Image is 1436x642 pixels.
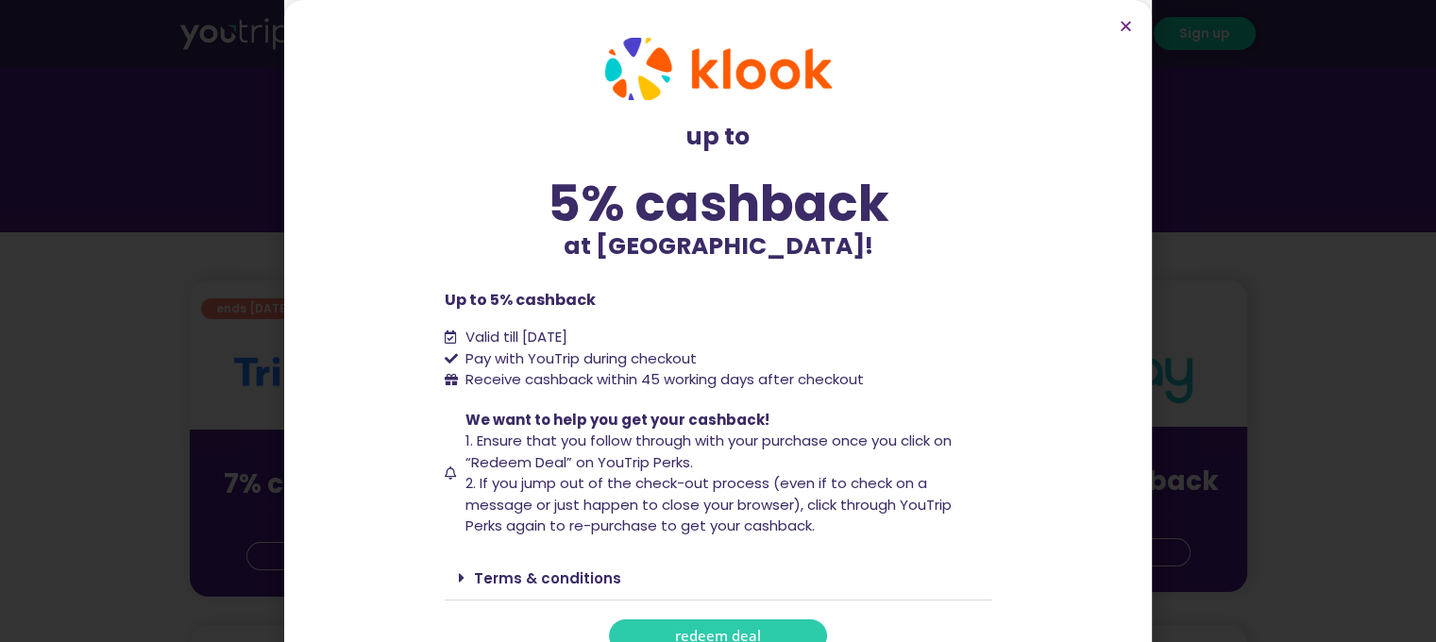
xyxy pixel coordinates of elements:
div: 5% cashback [445,178,992,228]
span: Pay with YouTrip during checkout [461,348,697,370]
p: up to [445,119,992,155]
span: Valid till [DATE] [461,327,567,348]
p: Up to 5% cashback [445,289,992,312]
span: We want to help you get your cashback! [465,410,769,430]
span: 2. If you jump out of the check-out process (even if to check on a message or just happen to clos... [465,473,952,535]
div: Terms & conditions [445,556,992,600]
span: 1. Ensure that you follow through with your purchase once you click on “Redeem Deal” on YouTrip P... [465,431,952,472]
a: Terms & conditions [474,568,621,588]
a: Close [1119,19,1133,33]
span: Receive cashback within 45 working days after checkout [461,369,864,391]
p: at [GEOGRAPHIC_DATA]! [445,228,992,264]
